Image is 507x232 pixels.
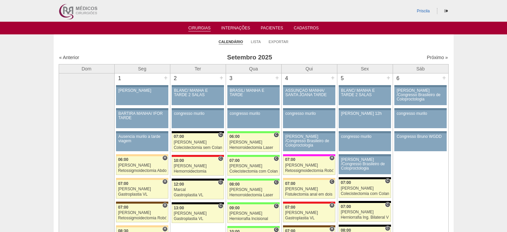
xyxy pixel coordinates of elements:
[285,205,295,210] span: 07:00
[118,192,166,197] div: Gastroplastia VL
[283,225,335,227] div: Key: Santa Joana
[116,156,168,175] a: H 06:00 [PERSON_NAME] Retossigmoidectomia Abdominal VL
[172,85,224,87] div: Key: Aviso
[285,187,333,191] div: [PERSON_NAME]
[172,87,224,105] a: BLANC/ MANHÃ E TARDE 2 SALAS
[329,226,334,232] span: Hospital
[394,108,446,110] div: Key: Aviso
[118,205,128,210] span: 07:00
[282,73,292,83] div: 4
[283,133,335,151] a: [PERSON_NAME] /Congresso Brasileiro de Coloproctologia
[283,156,335,175] a: H 07:00 [PERSON_NAME] Retossigmoidectomia Robótica
[226,73,236,83] div: 3
[188,26,211,31] a: Cirurgias
[330,73,336,82] div: +
[174,206,184,210] span: 13:00
[116,178,168,180] div: Key: Bartira
[229,206,240,210] span: 09:00
[226,64,281,73] th: Qua
[394,110,446,128] a: congresso murilo
[172,181,224,199] a: C 12:00 Marcal Gastroplastia VL
[341,180,351,185] span: 07:00
[283,87,335,105] a: ASSUNÇÃO MANHÃ/ SANTA JOANA TARDE
[339,110,391,128] a: [PERSON_NAME] 12h
[116,154,168,156] div: Key: Bartira
[229,217,278,221] div: Herniorrafia Incisional
[339,154,391,156] div: Key: Aviso
[174,188,222,192] div: Marcal
[227,179,279,181] div: Key: Brasil
[174,193,222,197] div: Gastroplastia VL
[397,88,444,102] div: [PERSON_NAME] /Congresso Brasileiro de Coloproctologia
[283,110,335,128] a: congresso murilo
[229,140,278,145] div: [PERSON_NAME]
[118,88,166,93] div: [PERSON_NAME]
[116,204,168,222] a: H 07:00 [PERSON_NAME] Retossigmoidectomia Robótica
[229,164,278,168] div: [PERSON_NAME]
[341,204,351,209] span: 07:00
[172,131,224,133] div: Key: Blanc
[118,216,166,220] div: Retossigmoidectomia Robótica
[341,186,389,191] div: [PERSON_NAME]
[229,188,278,192] div: [PERSON_NAME]
[269,39,289,44] a: Exportar
[116,225,168,227] div: Key: Bartira
[341,158,389,171] div: [PERSON_NAME] /Congresso Brasileiro de Coloproctologia
[397,111,444,116] div: congresso murilo
[174,182,184,187] span: 12:00
[283,204,335,222] a: H 07:00 [PERSON_NAME] Gastroplastia VL
[174,134,184,139] span: 07:00
[116,87,168,105] a: [PERSON_NAME]
[283,154,335,156] div: Key: Pro Matre
[174,164,222,168] div: [PERSON_NAME]
[227,131,279,133] div: Key: Brasil
[393,73,403,83] div: 6
[339,201,391,203] div: Key: Blanc
[329,179,334,184] span: Consultório
[116,131,168,133] div: Key: Aviso
[172,204,224,223] a: C 13:00 [PERSON_NAME] Gastroplastia VL
[339,177,391,179] div: Key: Blanc
[114,64,170,73] th: Seg
[174,88,222,97] div: BLANC/ MANHÃ E TARDE 2 SALAS
[329,155,334,161] span: Hospital
[274,156,279,161] span: Consultório
[227,204,279,223] a: C 09:00 [PERSON_NAME] Herniorrafia Incisional
[281,64,337,73] th: Qui
[59,55,79,60] a: « Anterior
[339,131,391,133] div: Key: Aviso
[174,140,222,145] div: [PERSON_NAME]
[285,192,333,197] div: Fistulectomia anal em dois tempos
[285,111,333,116] div: congresso murilo
[163,73,169,82] div: +
[116,180,168,199] a: H 07:00 [PERSON_NAME] Gastroplastia VL
[174,111,222,116] div: congresso murilo
[341,111,389,116] div: [PERSON_NAME] 12h
[285,216,333,220] div: Gastroplastia VL
[261,26,283,32] a: Pacientes
[227,133,279,152] a: C 06:00 [PERSON_NAME] Hemorroidectomia Laser
[227,87,279,105] a: BRASIL/ MANHÃ E TARDE
[218,203,223,209] span: Consultório
[118,211,166,215] div: [PERSON_NAME]
[339,203,391,222] a: C 07:00 [PERSON_NAME] Herniorrafia Ing. Bilateral VL
[229,193,278,197] div: Hemorroidectomia Laser
[339,156,391,174] a: [PERSON_NAME] /Congresso Brasileiro de Coloproctologia
[174,217,222,221] div: Gastroplastia VL
[172,110,224,128] a: congresso murilo
[229,169,278,174] div: Colecistectomia com Colangiografia VL
[227,85,279,87] div: Key: Aviso
[152,53,347,62] h3: Setembro 2025
[172,157,224,176] a: C 10:00 [PERSON_NAME] Hemorroidectomia
[219,39,243,44] a: Calendário
[339,108,391,110] div: Key: Aviso
[339,87,391,105] a: BLANC/ MANHÃ E TARDE 2 SALAS
[218,180,223,185] span: Consultório
[227,110,279,128] a: congresso murilo
[172,202,224,204] div: Key: Blanc
[283,180,335,199] a: C 07:00 [PERSON_NAME] Fistulectomia anal em dois tempos
[218,156,223,161] span: Consultório
[283,108,335,110] div: Key: Aviso
[341,135,389,139] div: congresso murilo
[118,135,166,143] div: Ausencia murilo a tarde viagem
